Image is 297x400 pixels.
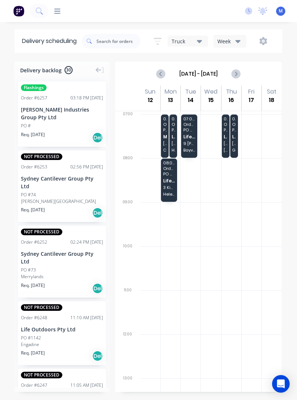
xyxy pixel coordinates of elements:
[70,382,103,389] div: 11:05 AM [DATE]
[224,148,227,152] span: [PERSON_NAME]
[21,229,62,235] span: NOT PROCESSED
[115,199,140,243] div: 09:00
[213,35,246,48] button: Week
[65,66,73,74] span: 30
[248,88,254,95] div: Fri
[232,117,236,121] span: 07:00 - 08:00
[232,134,236,139] span: Life Outdoors Pty Ltd
[21,282,45,289] span: Req. [DATE]
[145,88,155,95] div: Sun
[172,37,199,45] div: Truck
[183,117,195,121] span: 07:00 - 08:00
[15,29,82,53] div: Delivery scheduling
[21,164,47,170] div: Order # 6253
[247,95,256,105] div: 17
[21,382,47,389] div: Order # 6247
[21,314,47,321] div: Order # 6248
[224,128,227,132] span: PO # 1169
[115,110,140,154] div: 07:00
[21,106,103,121] div: [PERSON_NAME] Industries Group Pty Ltd
[21,123,31,129] div: PO #
[272,375,290,393] div: Open Intercom Messenger
[172,117,175,121] span: 07:00 - 08:00
[165,88,177,95] div: Mon
[163,166,175,171] span: Order # 5505
[172,122,175,127] span: Order # 5818
[70,164,103,170] div: 02:56 PM [DATE]
[21,341,103,348] div: Engadine
[232,141,236,146] span: [STREET_ADDRESS]
[13,6,24,17] img: Factory
[217,37,239,45] div: Week
[232,122,236,127] span: Order # 6243
[224,141,227,146] span: [STREET_ADDRESS]
[172,148,175,152] span: Helensburgh
[163,128,167,132] span: PO # BO531
[21,153,62,160] span: NOT PROCESSED
[232,128,236,132] span: PO # 1207
[21,304,62,311] span: NOT PROCESSED
[163,192,175,196] span: Helensburgh
[146,95,155,105] div: 12
[172,128,175,132] span: PO # 1202
[224,117,227,121] span: 07:00 - 08:00
[172,141,175,146] span: [STREET_ADDRESS]
[163,185,175,190] span: 3 Kinnellson Pl
[232,148,236,152] span: Grays Point
[183,128,195,132] span: PO # 1191
[21,250,103,265] div: Sydney Cantilever Group Pty Ltd
[183,134,195,139] span: Life Outdoors Pty Ltd
[183,122,195,127] span: Order # 5811
[70,239,103,246] div: 02:24 PM [DATE]
[21,84,47,91] span: Flashings
[267,88,276,95] div: Sat
[21,267,36,273] div: PO #73
[172,134,175,139] span: Life Outdoors Pty Ltd
[21,175,103,190] div: Sydney Cantilever Group Pty Ltd
[21,350,45,356] span: Req. [DATE]
[21,239,47,246] div: Order # 6252
[115,243,140,287] div: 10:00
[21,131,45,138] span: Req. [DATE]
[115,331,140,375] div: 12:00
[163,161,175,165] span: 08:00 - 09:00
[224,122,227,127] span: Order # 6242
[96,34,140,48] input: Search for orders
[163,178,175,183] span: Life Outdoors Pty Ltd
[163,141,167,146] span: [STREET_ADDRESS]
[21,192,36,198] div: PO #74
[163,122,167,127] span: Order # 6237
[183,148,195,152] span: Bayview
[226,88,237,95] div: Thu
[92,132,103,143] div: Del
[21,326,103,333] div: Life Outdoors Pty Ltd
[204,88,217,95] div: Wed
[163,172,175,176] span: PO # 1198
[186,95,195,105] div: 14
[21,207,45,213] span: Req. [DATE]
[206,95,216,105] div: 15
[163,134,167,139] span: MD Roofing NSW Pty Ltd
[224,134,227,139] span: Life Outdoors Pty Ltd
[279,8,283,14] span: M
[168,36,208,47] button: Truck
[20,66,62,74] span: Delivery backlog
[21,273,103,280] div: Merrylands
[92,350,103,361] div: Del
[21,372,62,378] span: NOT PROCESSED
[21,335,41,341] div: PO #1142
[227,95,236,105] div: 16
[21,95,47,101] div: Order # 6257
[115,154,140,199] div: 08:00
[163,117,167,121] span: 07:00 - 08:00
[92,283,103,294] div: Del
[185,88,196,95] div: Tue
[183,141,195,146] span: 9 [PERSON_NAME]
[70,95,103,101] div: 03:18 PM [DATE]
[70,314,103,321] div: 11:10 AM [DATE]
[163,148,167,152] span: Caringbah
[115,287,140,331] div: 11:00
[92,207,103,218] div: Del
[166,95,175,105] div: 13
[21,198,103,205] div: [PERSON_NAME][GEOGRAPHIC_DATA]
